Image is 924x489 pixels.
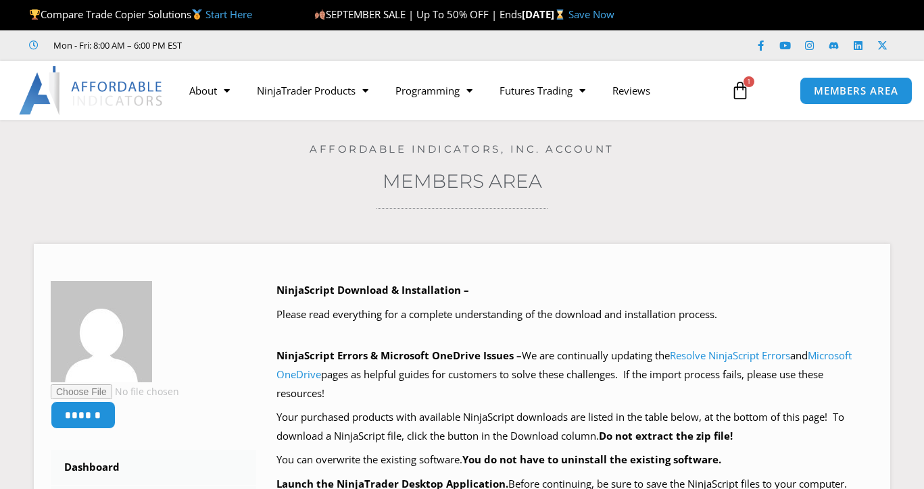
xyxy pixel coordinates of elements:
[599,75,664,106] a: Reviews
[19,66,164,115] img: LogoAI | Affordable Indicators – NinjaTrader
[599,429,733,442] b: Do not extract the zip file!
[176,75,243,106] a: About
[315,9,325,20] img: 🍂
[201,38,404,52] iframe: Customer reviews powered by Trustpilot
[383,170,542,192] a: Members Area
[30,9,40,20] img: 🏆
[50,37,182,53] span: Mon - Fri: 8:00 AM – 6:00 PM EST
[205,7,252,21] a: Start Here
[710,71,770,110] a: 1
[276,346,873,403] p: We are continually updating the and pages as helpful guides for customers to solve these challeng...
[192,9,202,20] img: 🥇
[176,75,721,106] nav: Menu
[555,9,565,20] img: ⌛
[276,283,469,297] b: NinjaScript Download & Installation –
[276,408,873,446] p: Your purchased products with available NinjaScript downloads are listed in the table below, at th...
[486,75,599,106] a: Futures Trading
[522,7,568,21] strong: [DATE]
[29,7,252,21] span: Compare Trade Copier Solutions
[51,281,152,382] img: 69db12f0b1c1ff2c1116ca113affd174943a56781548ab75b44f0d3632942425
[314,7,522,21] span: SEPTEMBER SALE | Up To 50% OFF | Ends
[243,75,382,106] a: NinjaTrader Products
[51,450,256,485] a: Dashboard
[382,75,486,106] a: Programming
[670,349,790,362] a: Resolve NinjaScript Errors
[276,349,522,362] b: NinjaScript Errors & Microsoft OneDrive Issues –
[568,7,614,21] a: Save Now
[276,451,873,469] p: You can overwrite the existing software.
[462,453,721,466] b: You do not have to uninstall the existing software.
[744,76,754,87] span: 1
[276,305,873,324] p: Please read everything for a complete understanding of the download and installation process.
[276,349,852,381] a: Microsoft OneDrive
[814,86,898,96] span: MEMBERS AREA
[310,143,614,155] a: Affordable Indicators, Inc. Account
[800,77,913,105] a: MEMBERS AREA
